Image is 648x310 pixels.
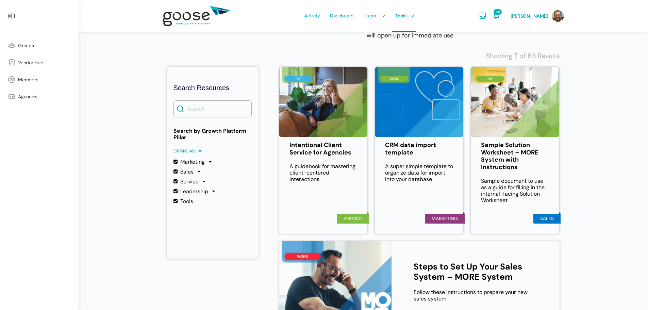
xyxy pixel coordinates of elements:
p: A super simple template to organize data for import into your database [385,163,453,182]
label: Marketing [173,159,205,165]
li: Service [337,214,369,224]
span: Vendor Hub [18,60,44,66]
strong: Search by Growth Platform Pillar [173,128,252,141]
a: Agencies [3,88,75,105]
a: Steps to Set Up Your Sales System – MORE System [414,262,539,282]
a: Vendor Hub [3,54,75,71]
a: Sample Solution Worksheet – MORE System with Instructions [481,142,549,171]
a: Members [3,71,75,88]
label: Service [173,178,199,185]
iframe: Chat Widget [614,277,648,310]
span: 331 [494,9,501,15]
p: A guidebook for mastering client-centered interactions. [289,163,358,182]
span: Members [18,77,38,83]
label: Sales [173,168,194,175]
li: Marketing [425,214,465,224]
span: Expand all [173,149,202,153]
li: Sales [533,214,561,224]
span: Groups [18,43,34,49]
a: Groups [3,37,75,54]
a: Intentional Client Service for Agencies [289,142,358,156]
h2: Search Resources [173,84,252,92]
a: CRM data import template [385,142,453,156]
p: Sample document to use as a guide for filling in the internal-facing Solution Worksheet [481,178,549,203]
span: [PERSON_NAME] [511,13,548,19]
span: Showing 7 of 63 Results [486,52,560,60]
span: Agencies [18,94,37,100]
p: Follow these instructions to prepare your new sales system [414,289,539,302]
label: Leadership [173,188,208,195]
input: Search [173,100,252,117]
label: Tools [173,198,193,205]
